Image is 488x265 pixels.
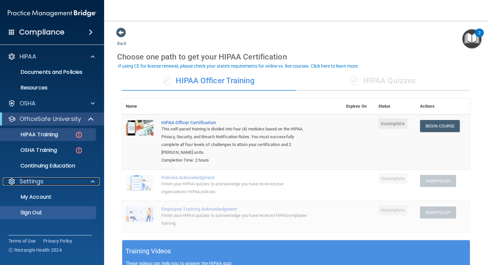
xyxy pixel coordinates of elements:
[8,238,35,244] a: Terms of Use
[4,69,93,75] p: Documents and Policies
[20,178,44,185] p: Settings
[117,63,360,69] button: If using CE for license renewal, please check your state's requirements for online vs. live cours...
[374,99,416,114] th: Status
[117,33,127,46] a: Back
[378,118,407,129] span: Incomplete
[20,53,36,60] p: HIPAA
[378,205,407,215] span: Incomplete
[20,115,81,123] p: OfficeSafe University
[351,76,358,86] span: ✓
[8,7,96,20] img: PMB logo
[416,99,470,114] th: Actions
[375,219,480,245] iframe: Drift Widget Chat Controller
[420,120,460,132] a: Begin Course
[161,212,310,227] div: Finish your HIPAA quizzes to acknowledge you have received HIPAA employee training.
[117,47,475,66] div: Choose one path to get your HIPAA Certification
[4,85,93,91] p: Resources
[342,99,374,114] th: Expires On
[161,120,310,125] a: HIPAA Officer Certification
[8,115,94,123] a: OfficeSafe University
[478,33,481,41] div: 2
[122,71,296,91] div: HIPAA Officer Training
[161,180,310,196] div: Finish your HIPAA quizzes to acknowledge you have received your organization’s HIPAA policies.
[420,175,456,187] button: Sign Policy
[8,247,62,253] span: Ⓒ Rectangle Health 2024
[8,178,95,185] a: Settings
[4,163,93,169] p: Continuing Education
[4,194,93,200] p: My Account
[161,175,310,180] div: Policies Acknowledgment
[296,71,470,91] div: HIPAA Quizzes
[118,64,359,68] div: If using CE for license renewal, please check your state's requirements for online vs. live cours...
[462,29,481,48] button: Open Resource Center, 2 new notifications
[20,99,36,107] p: OSHA
[161,125,310,156] div: This self-paced training is divided into four (4) modules based on the HIPAA, Privacy, Security, ...
[4,147,57,153] p: OSHA Training
[75,146,83,154] img: danger-circle.6113f641.png
[420,206,456,219] button: Sign Policy
[4,209,93,216] p: Sign Out
[8,99,95,107] a: OSHA
[126,245,171,257] h5: Training Videos
[122,99,157,114] th: Name
[8,53,95,60] a: HIPAA
[4,131,58,138] p: HIPAA Training
[161,156,310,164] div: Completion Time: 2 hours
[378,173,407,184] span: Incomplete
[161,206,310,212] div: Employee Training Acknowledgment
[43,238,73,244] a: Privacy Policy
[75,131,83,139] img: danger-circle.6113f641.png
[163,76,170,86] span: ✓
[19,28,64,37] h4: Compliance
